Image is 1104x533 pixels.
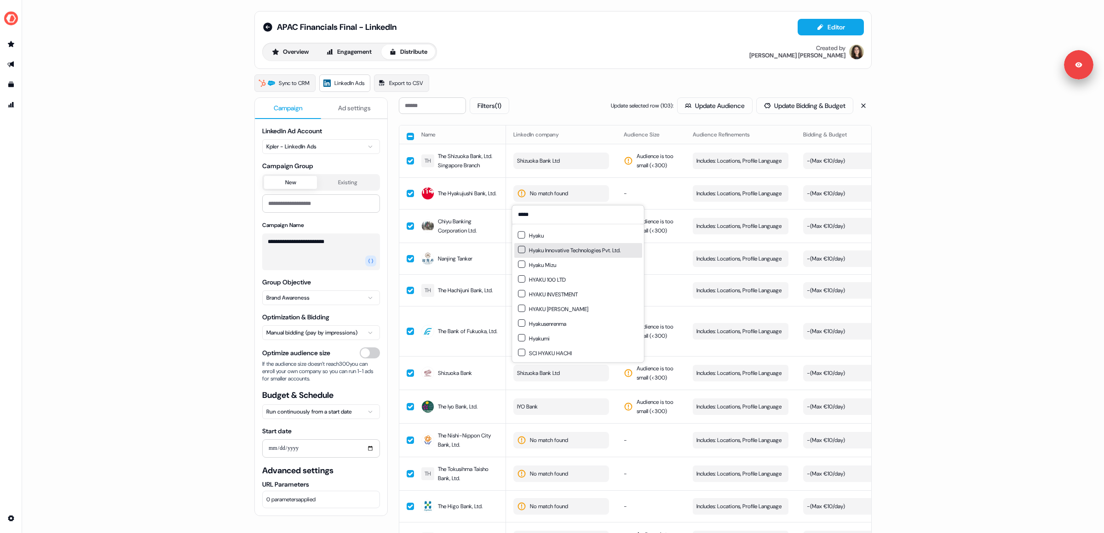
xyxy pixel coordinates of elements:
span: Optimize audience size [262,348,330,357]
span: No match found [530,502,568,511]
a: Go to attribution [4,97,18,112]
div: SCI HYAKU HACHI [518,349,572,358]
div: Hyaku [518,231,544,240]
div: TH [425,469,431,478]
span: If the audience size doesn’t reach 300 you can enroll your own company so you can run 1-1 ads for... [262,360,380,382]
a: LinkedIn Ads [319,74,370,92]
span: Includes: Locations, Profile Language [696,221,782,231]
div: HYAKU 100 LTD [518,275,566,284]
button: Update Audience [677,97,753,114]
button: Includes: Locations, Profile Language [693,218,788,234]
div: [PERSON_NAME] [PERSON_NAME] [749,52,845,59]
button: Update Bidding & Budget [756,97,853,114]
label: Group Objective [262,278,311,286]
label: LinkedIn Ad Account [262,127,322,135]
span: The Bank of Fukuoka, Ltd. [438,327,497,336]
div: Hyaku Innovative Technologies Pvt. Ltd. [518,246,621,255]
button: Includes: Locations, Profile Language [693,153,788,169]
span: The Higo Bank, Ltd. [438,502,483,511]
span: Audience is too small (< 300 ) [637,364,678,382]
button: No match found [513,465,609,482]
span: The Tokusihma Taisho Bank, Ltd. [438,465,499,483]
th: Bidding & Budget [796,125,906,144]
div: - ( Max €10/day ) [807,189,845,198]
div: Hyakusenrenma [518,319,566,329]
button: Engagement [318,45,379,59]
span: Sync to CRM [279,79,310,88]
div: - ( Max €10/day ) [807,286,845,295]
span: The Hachijuni Bank, Ltd. [438,286,493,295]
label: Optimization & Bidding [262,313,329,321]
span: Includes: Locations, Profile Language [696,156,782,165]
div: TH [425,286,431,295]
a: Go to prospects [4,37,18,51]
a: Editor [798,23,864,33]
span: Campaign [274,103,303,113]
span: Audience is too small (< 300 ) [637,397,678,416]
span: Includes: Locations, Profile Language [696,436,782,445]
div: - ( Max €10/day ) [807,156,845,165]
th: Audience Refinements [685,125,796,144]
button: Shizuoka Bank Ltd [513,365,609,381]
a: Sync to CRM [254,74,316,92]
span: 0 parameters applied [266,495,316,504]
button: Includes: Locations, Profile Language [693,365,788,381]
button: -(Max €10/day) [803,185,899,202]
span: Includes: Locations, Profile Language [696,402,782,411]
button: Includes: Locations, Profile Language [693,250,788,267]
button: -(Max €10/day) [803,323,899,340]
button: No match found [513,432,609,448]
td: - [616,274,685,306]
button: Includes: Locations, Profile Language [693,323,788,340]
button: -(Max €10/day) [803,153,899,169]
span: Export to CSV [389,79,423,88]
button: Overview [264,45,316,59]
span: Includes: Locations, Profile Language [696,189,782,198]
span: No match found [530,436,568,445]
span: No match found [530,189,568,198]
a: Go to templates [4,77,18,92]
button: -(Max €10/day) [803,498,899,515]
div: Hyaku Mizu [518,261,556,270]
div: HYAKU INVESTMENT [518,290,578,299]
button: Includes: Locations, Profile Language [693,185,788,202]
span: The Nishi-Nippon City Bank, Ltd. [438,431,499,449]
button: Includes: Locations, Profile Language [693,282,788,299]
span: Ad settings [338,103,371,113]
span: Includes: Locations, Profile Language [696,327,782,336]
button: Optimize audience size [360,347,380,358]
button: Includes: Locations, Profile Language [693,398,788,415]
td: - [616,177,685,209]
div: - ( Max €10/day ) [807,221,845,231]
div: Hyakumi [518,334,550,343]
label: Campaign Name [262,221,304,229]
span: APAC Financials Final - LinkedIn [277,22,397,33]
label: URL Parameters [262,480,380,489]
span: Includes: Locations, Profile Language [696,502,782,511]
button: No match found [513,185,609,202]
span: The Shizuoka Bank, Ltd. Singapore Branch [438,152,499,170]
button: New [264,176,317,189]
button: IYO Bank [513,398,609,415]
span: Update selected row ( 103 ): [611,101,673,110]
a: Distribute [381,45,435,59]
span: Audience is too small (< 300 ) [637,322,678,340]
span: The Hyakujushi Bank, Ltd. [438,189,496,198]
button: Includes: Locations, Profile Language [693,498,788,515]
div: TH [425,156,431,165]
button: Editor [798,19,864,35]
div: Suggestions [512,224,644,362]
span: No match found [530,469,568,478]
span: Includes: Locations, Profile Language [696,286,782,295]
span: Shizuoka Bank Ltd [517,156,560,165]
td: - [616,490,685,522]
div: Created by [816,45,845,52]
img: Alexandra [849,45,864,59]
span: Advanced settings [262,465,380,476]
button: Existing [317,176,378,189]
a: Go to integrations [4,511,18,526]
div: - ( Max €10/day ) [807,327,845,336]
button: -(Max €10/day) [803,465,899,482]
